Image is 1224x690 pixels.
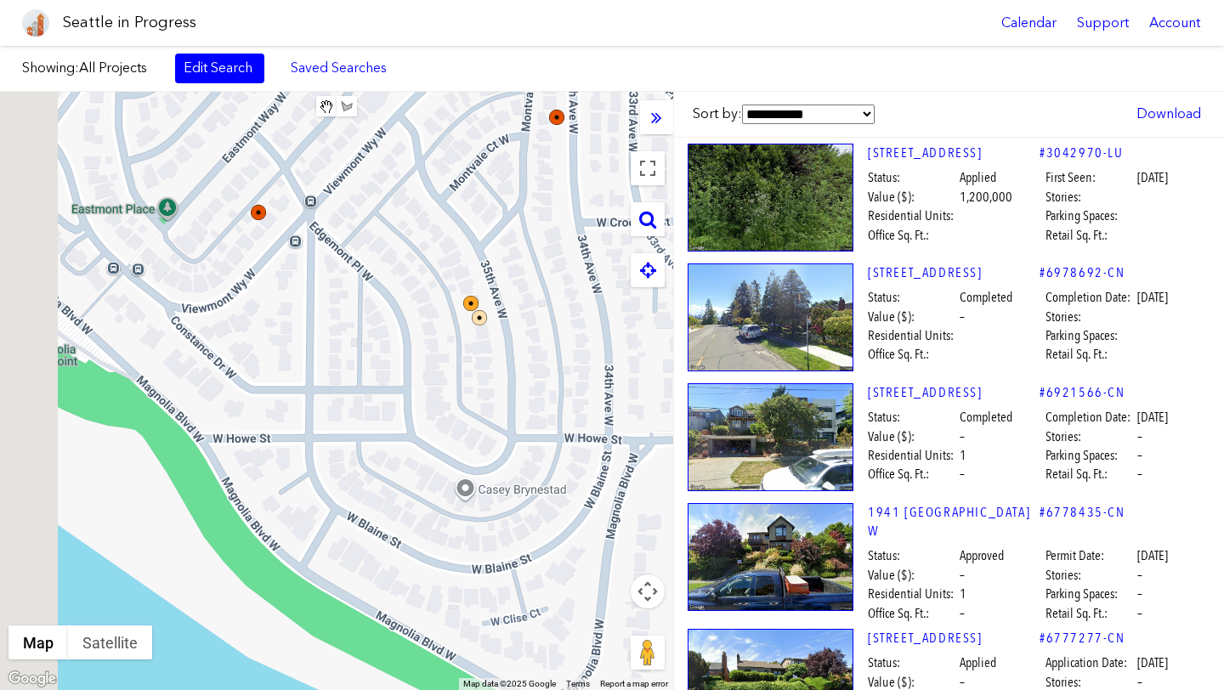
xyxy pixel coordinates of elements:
span: Value ($): [868,188,957,206]
span: Residential Units: [868,326,957,345]
a: 1941 [GEOGRAPHIC_DATA] W [868,503,1040,541]
span: Residential Units: [868,585,957,603]
span: Completed [960,408,1012,427]
span: Stories: [1045,308,1135,326]
span: Retail Sq. Ft.: [1045,465,1135,484]
span: Stories: [1045,566,1135,585]
img: 2131_34TH_AVE_W_SEATTLE.jpg [688,383,853,491]
span: – [1137,446,1142,465]
span: – [960,427,965,446]
span: Stories: [1045,188,1135,206]
img: Google [4,668,60,690]
a: Download [1128,99,1210,128]
button: Stop drawing [316,96,337,116]
span: Value ($): [868,566,957,585]
a: [STREET_ADDRESS] [868,263,1040,282]
span: Parking Spaces: [1045,206,1135,225]
a: #6978692-CN [1040,263,1125,282]
select: Sort by: [742,105,875,124]
button: Drag Pegman onto the map to open Street View [631,636,665,670]
button: Map camera controls [631,574,665,608]
img: 2231_VIEWMONT_WAY_W_SEATTLE.jpg [688,263,853,371]
span: Map data ©2025 Google [463,679,556,688]
a: Report a map error [600,679,668,688]
span: – [960,566,965,585]
span: Office Sq. Ft.: [868,345,957,364]
span: Status: [868,653,957,672]
h1: Seattle in Progress [63,12,196,33]
label: Sort by: [693,105,875,124]
button: Draw a shape [337,96,357,116]
span: – [1137,604,1142,623]
a: #3042970-LU [1040,144,1124,162]
a: [STREET_ADDRESS] [868,383,1040,402]
span: [DATE] [1137,408,1168,427]
a: Edit Search [175,54,264,82]
span: [DATE] [1137,288,1168,307]
span: Approved [960,546,1004,565]
a: Saved Searches [281,54,396,82]
span: Office Sq. Ft.: [868,465,957,484]
img: 1924_32ND_AVE_W_SEATTLE.jpg [688,144,853,252]
a: #6778435-CN [1040,503,1125,522]
span: – [960,465,965,484]
button: Show street map [8,625,68,659]
button: Toggle fullscreen view [631,151,665,185]
a: [STREET_ADDRESS] [868,144,1040,162]
a: #6921566-CN [1040,383,1125,402]
span: Retail Sq. Ft.: [1045,604,1135,623]
span: [DATE] [1137,653,1168,672]
span: Office Sq. Ft.: [868,226,957,245]
span: Value ($): [868,427,957,446]
a: #6777277-CN [1040,629,1125,648]
span: 1 [960,446,966,465]
span: Residential Units: [868,446,957,465]
span: Permit Date: [1045,546,1135,565]
span: Status: [868,168,957,187]
span: Stories: [1045,427,1135,446]
span: All Projects [79,59,147,76]
img: favicon-96x96.png [22,9,49,37]
span: – [1137,427,1142,446]
span: Residential Units: [868,206,957,225]
span: Parking Spaces: [1045,326,1135,345]
span: – [1137,465,1142,484]
span: Parking Spaces: [1045,446,1135,465]
span: Status: [868,288,957,307]
a: Terms [566,679,590,688]
span: Completion Date: [1045,288,1135,307]
span: – [960,308,965,326]
span: – [1137,585,1142,603]
label: Showing: [22,59,158,77]
span: – [1137,566,1142,585]
a: Open this area in Google Maps (opens a new window) [4,668,60,690]
span: – [960,604,965,623]
span: 1 [960,585,966,603]
span: Completion Date: [1045,408,1135,427]
button: Show satellite imagery [68,625,152,659]
img: 1941_35TH_AVE_W_SEATTLE.jpg [688,503,853,611]
span: [DATE] [1137,168,1168,187]
span: First Seen: [1045,168,1135,187]
span: Retail Sq. Ft.: [1045,226,1135,245]
span: Completed [960,288,1012,307]
span: Applied [960,168,996,187]
span: Parking Spaces: [1045,585,1135,603]
span: Status: [868,408,957,427]
span: Value ($): [868,308,957,326]
a: [STREET_ADDRESS] [868,629,1040,648]
span: Applied [960,653,996,672]
span: Office Sq. Ft.: [868,604,957,623]
span: Retail Sq. Ft.: [1045,345,1135,364]
span: Status: [868,546,957,565]
span: Application Date: [1045,653,1135,672]
span: 1,200,000 [960,188,1012,206]
span: [DATE] [1137,546,1168,565]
